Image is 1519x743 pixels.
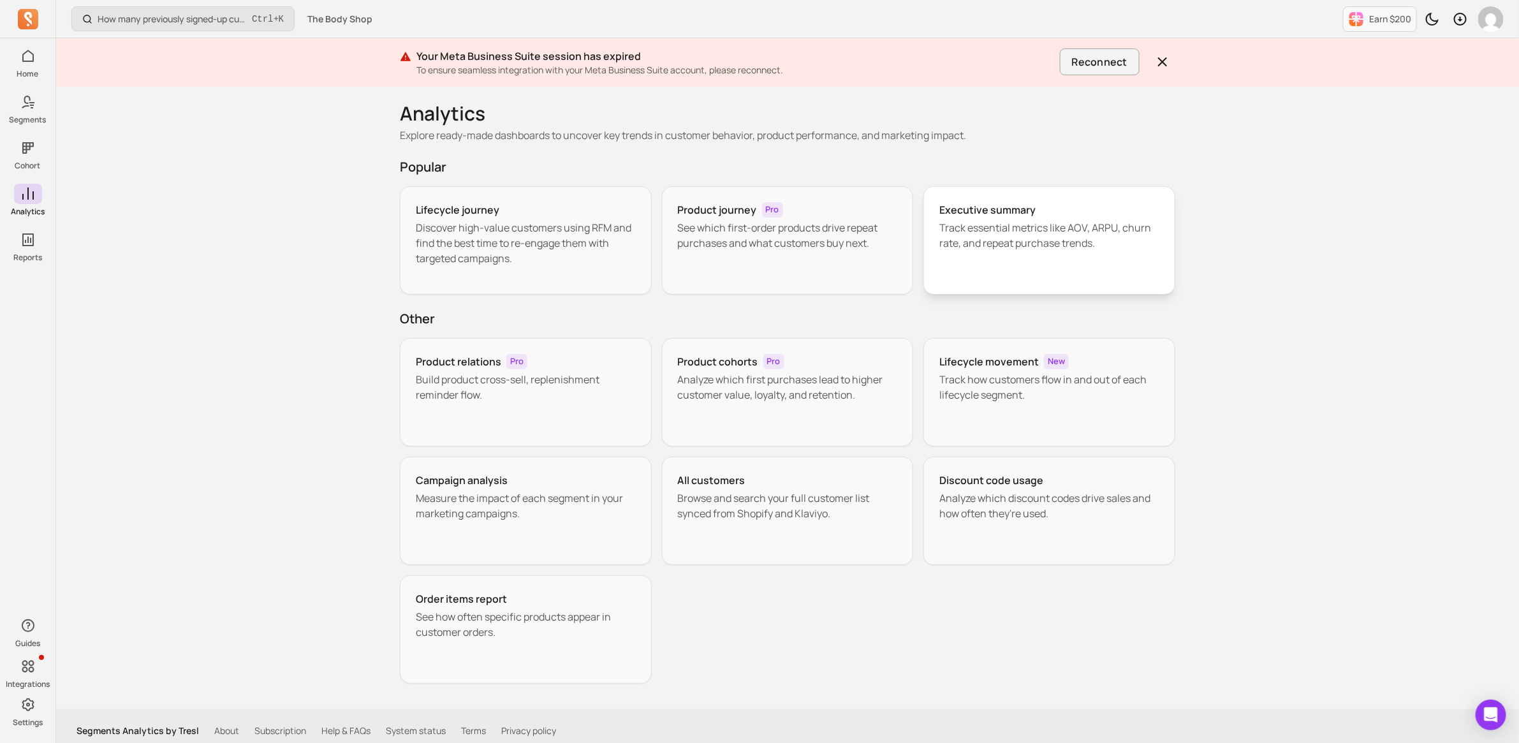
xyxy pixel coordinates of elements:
[939,490,1159,521] p: Analyze which discount codes drive sales and how often they're used.
[416,372,636,402] p: Build product cross-sell, replenishment reminder flow.
[13,253,42,263] p: Reports
[1060,48,1140,75] button: Reconnect
[214,725,239,737] a: About
[678,202,757,217] h3: Product journey
[506,354,527,369] span: Pro
[1343,6,1417,32] button: Earn $200
[1420,6,1445,32] button: Toggle dark mode
[461,725,486,737] a: Terms
[416,490,636,521] p: Measure the impact of each segment in your marketing campaigns.
[321,725,371,737] a: Help & FAQs
[939,202,1036,217] h3: Executive summary
[416,48,1055,64] p: Your Meta Business Suite session has expired
[71,6,295,31] button: How many previously signed-up customers placed their first order this period?Ctrl+K
[678,354,758,369] h3: Product cohorts
[1478,6,1504,32] img: avatar
[416,354,501,369] h3: Product relations
[939,354,1039,369] h3: Lifecycle movement
[939,372,1159,402] p: Track how customers flow in and out of each lifecycle segment.
[762,202,783,217] span: Pro
[662,457,914,565] a: All customersBrowse and search your full customer list synced from Shopify and Klaviyo.
[400,158,1175,176] h2: Popular
[923,338,1175,446] a: Lifecycle movementNewTrack how customers flow in and out of each lifecycle segment.
[678,473,745,488] h3: All customers
[6,679,50,689] p: Integrations
[15,161,41,171] p: Cohort
[939,220,1159,251] p: Track essential metrics like AOV, ARPU, churn rate, and repeat purchase trends.
[1044,354,1069,369] span: New
[400,575,652,684] a: Order items reportSee how often specific products appear in customer orders.
[252,13,274,26] kbd: Ctrl
[252,12,284,26] span: +
[1369,13,1411,26] p: Earn $200
[10,115,47,125] p: Segments
[678,372,898,402] p: Analyze which first purchases lead to higher customer value, loyalty, and retention.
[939,473,1043,488] h3: Discount code usage
[923,457,1175,565] a: Discount code usageAnalyze which discount codes drive sales and how often they're used.
[400,457,652,565] a: Campaign analysisMeasure the impact of each segment in your marketing campaigns.
[15,638,40,649] p: Guides
[662,338,914,446] a: Product cohortsProAnalyze which first purchases lead to higher customer value, loyalty, and reten...
[416,220,636,266] p: Discover high-value customers using RFM and find the best time to re-engage them with targeted ca...
[662,186,914,295] a: Product journeyProSee which first-order products drive repeat purchases and what customers buy next.
[307,13,372,26] span: The Body Shop
[254,725,306,737] a: Subscription
[386,725,446,737] a: System status
[416,64,1055,77] p: To ensure seamless integration with your Meta Business Suite account, please reconnect.
[416,202,499,217] h3: Lifecycle journey
[98,13,247,26] p: How many previously signed-up customers placed their first order this period?
[400,102,1175,125] h1: Analytics
[400,338,652,446] a: Product relationsProBuild product cross-sell, replenishment reminder flow.
[400,310,1175,328] h2: Other
[13,717,43,728] p: Settings
[416,609,636,640] p: See how often specific products appear in customer orders.
[678,220,898,251] p: See which first-order products drive repeat purchases and what customers buy next.
[279,14,284,24] kbd: K
[416,591,507,607] h3: Order items report
[416,473,508,488] h3: Campaign analysis
[1476,700,1506,730] div: Open Intercom Messenger
[763,354,784,369] span: Pro
[400,128,1175,143] p: Explore ready-made dashboards to uncover key trends in customer behavior, product performance, an...
[923,186,1175,295] a: Executive summaryTrack essential metrics like AOV, ARPU, churn rate, and repeat purchase trends.
[77,725,199,737] p: Segments Analytics by Tresl
[501,725,556,737] a: Privacy policy
[400,186,652,295] a: Lifecycle journeyDiscover high-value customers using RFM and find the best time to re-engage them...
[11,207,45,217] p: Analytics
[14,613,42,651] button: Guides
[17,69,39,79] p: Home
[678,490,898,521] p: Browse and search your full customer list synced from Shopify and Klaviyo.
[300,8,380,31] button: The Body Shop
